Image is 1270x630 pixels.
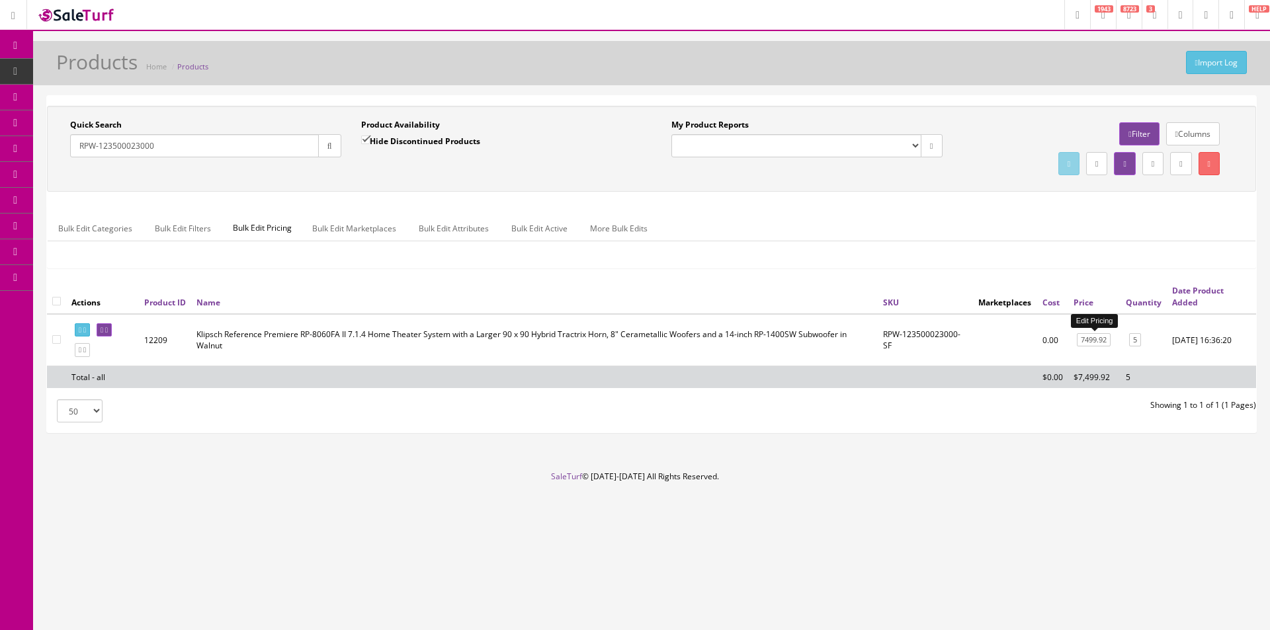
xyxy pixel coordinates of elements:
a: Price [1074,297,1093,308]
input: Hide Discontinued Products [361,136,370,144]
a: Quantity [1126,297,1162,308]
div: Showing 1 to 1 of 1 (1 Pages) [652,399,1266,411]
label: Hide Discontinued Products [361,134,480,147]
a: Cost [1042,297,1060,308]
label: Quick Search [70,119,122,131]
a: 7499.92 [1077,333,1111,347]
td: RPW-123500023000-SF [878,314,973,366]
td: Total - all [66,366,139,388]
a: Bulk Edit Categories [48,216,143,241]
a: Bulk Edit Active [501,216,578,241]
th: Marketplaces [973,280,1037,313]
a: Filter [1119,122,1159,145]
span: HELP [1249,5,1269,13]
a: SKU [883,297,899,308]
span: 3 [1146,5,1155,13]
h1: Products [56,51,138,73]
a: Bulk Edit Filters [144,216,222,241]
a: Import Log [1186,51,1247,74]
td: 2023-11-07 16:36:20 [1167,314,1256,366]
a: Columns [1166,122,1220,145]
a: Bulk Edit Marketplaces [302,216,407,241]
a: Home [146,61,167,71]
label: Product Availability [361,119,440,131]
a: 5 [1129,333,1141,347]
a: Name [196,297,220,308]
a: Products [177,61,208,71]
a: SaleTurf [551,471,582,482]
span: Bulk Edit Pricing [223,216,302,241]
div: Edit Pricing [1071,314,1119,328]
a: Bulk Edit Attributes [408,216,499,241]
td: $7,499.92 [1068,366,1121,388]
td: 5 [1121,366,1167,388]
label: My Product Reports [671,119,749,131]
th: Actions [66,280,139,313]
td: Klipsch Reference Premiere RP-8060FA II 7.1.4 Home Theater System with a Larger 90 x 90 Hybrid Tr... [191,314,878,366]
img: SaleTurf [37,6,116,24]
td: 12209 [139,314,191,366]
span: 1943 [1095,5,1113,13]
td: $0.00 [1037,366,1068,388]
input: Search [70,134,319,157]
a: Product ID [144,297,186,308]
a: Date Product Added [1172,285,1224,307]
a: More Bulk Edits [579,216,658,241]
span: 8723 [1121,5,1139,13]
td: 0.00 [1037,314,1068,366]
